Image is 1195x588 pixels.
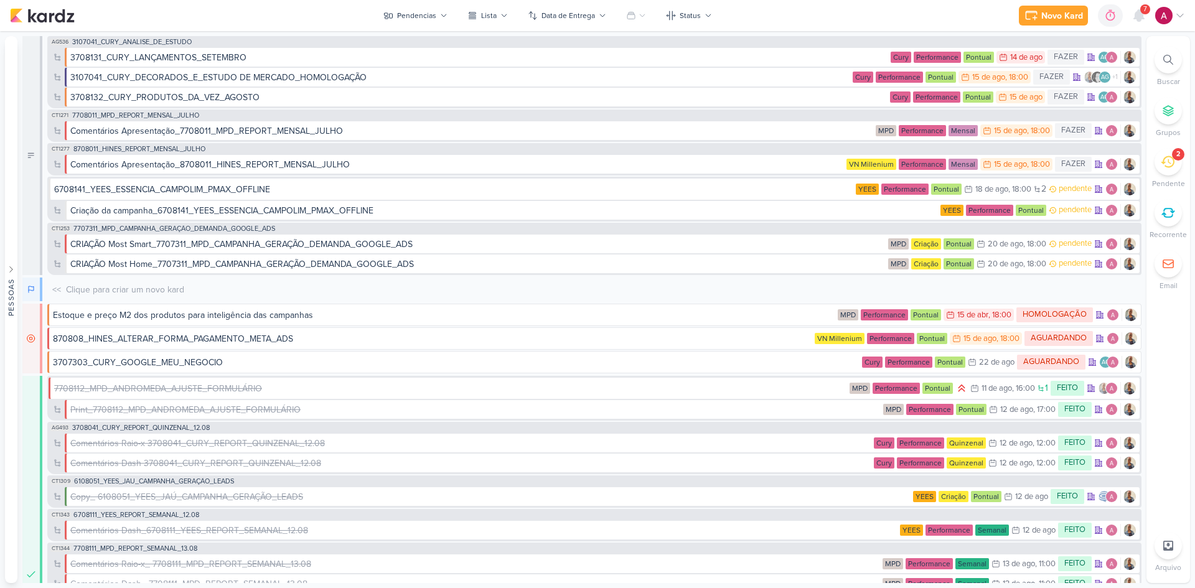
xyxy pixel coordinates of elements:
[1123,382,1136,394] img: Iara Santos
[70,490,303,503] div: Copy_ 6108051_YEES_JAÚ_CAMPANHA_GERAÇÃO_LEADS
[50,225,71,232] span: CT1253
[1123,91,1136,103] div: Responsável: Iara Santos
[926,72,956,83] div: Pontual
[963,91,993,103] div: Pontual
[1016,205,1046,216] div: Pontual
[1107,356,1119,368] img: Alessandra Gomes
[861,309,908,320] div: Performance
[1105,124,1121,137] div: Colaboradores: Alessandra Gomes
[53,332,293,345] div: 870808_HINES_ALTERAR_FORMA_PAGAMENTO_META_ADS
[1152,178,1185,189] p: Pendente
[1015,493,1048,501] div: 12 de ago
[963,52,994,63] div: Pontual
[1098,382,1110,394] img: Iara Santos
[874,457,894,469] div: Cury
[1105,258,1118,270] img: Alessandra Gomes
[70,437,871,450] div: Comentários Raio-x 3708041_CURY_REPORT_QUINZENAL_12.08
[906,558,953,569] div: Performance
[1123,71,1136,83] div: Responsável: Iara Santos
[883,558,903,569] div: MPD
[996,335,1019,343] div: , 18:00
[70,457,871,470] div: Comentários Dash 3708041_CURY_REPORT_QUINZENAL_12.08
[1125,332,1137,345] img: Iara Santos
[881,184,929,195] div: Performance
[913,491,936,502] div: YEES
[1045,384,1048,393] span: 1
[1033,439,1056,447] div: , 12:00
[1105,437,1121,449] div: Colaboradores: Alessandra Gomes
[949,159,978,170] div: Mensal
[1123,558,1136,570] div: Responsável: Iara Santos
[70,437,325,450] div: Comentários Raio-x 3708041_CURY_REPORT_QUINZENAL_12.08
[1035,580,1056,588] div: , 11:00
[1100,95,1108,101] p: AG
[53,356,860,369] div: 3707303_CURY_GOOGLE_MEU_NEGOCIO
[73,146,205,152] span: 8708011_HINES_REPORT_MENSAL_JULHO
[70,457,321,470] div: Comentários Dash 3708041_CURY_REPORT_QUINZENAL_12.08
[815,333,865,344] div: VN Millenium
[1041,9,1083,22] div: Novo Kard
[70,490,911,503] div: Copy_ 6108051_YEES_JAÚ_CAMPANHA_GERAÇÃO_LEADS
[70,71,367,84] div: 3107041_CURY_DECORADOS_E_ESTUDO DE MERCADO_HOMOLOGAÇÃO
[1105,524,1121,536] div: Colaboradores: Alessandra Gomes
[70,524,308,537] div: Comentários Dash_6708111_YEES_REPORT_SEMANAL_12.08
[1123,437,1136,449] img: Iara Santos
[70,71,850,84] div: 3107041_CURY_DECORADOS_E_ESTUDO DE MERCADO_HOMOLOGAÇÃO
[50,478,72,485] span: CT1309
[1105,183,1118,195] img: Alessandra Gomes
[949,125,978,136] div: Mensal
[22,278,42,301] div: Em Andamento
[1123,382,1136,394] div: Responsável: Iara Santos
[6,278,17,315] div: Pessoas
[1000,459,1033,467] div: 12 de ago
[1098,382,1121,394] div: Colaboradores: Iara Santos, Alessandra Gomes
[54,183,853,196] div: 6708141_YEES_ESSENCIA_CAMPOLIM_PMAX_OFFLINE
[1105,238,1118,250] img: Alessandra Gomes
[53,332,812,345] div: 870808_HINES_ALTERAR_FORMA_PAGAMENTO_META_ADS
[1058,455,1092,470] div: FEITO
[1123,457,1136,469] img: Iara Santos
[1059,183,1092,195] p: pendente
[1123,158,1136,170] img: Iara Santos
[911,238,941,250] div: Criação
[914,52,961,63] div: Performance
[1099,356,1122,368] div: Colaboradores: Aline Gimenez Graciano, Alessandra Gomes
[988,311,1011,319] div: , 18:00
[931,184,962,195] div: Pontual
[1125,309,1137,321] img: Iara Santos
[70,558,880,571] div: Comentários Raio-x_ 7708111_MPD_REPORT_SEMANAL_13.08
[1123,457,1136,469] div: Responsável: Iara Santos
[1027,161,1050,169] div: , 18:00
[1059,204,1092,217] p: pendente
[979,358,1015,366] div: 22 de ago
[1123,524,1136,536] img: Iara Santos
[50,545,71,552] span: CT1344
[1111,72,1118,82] span: +1
[70,403,301,416] div: Print_7708112_MPD_ANDROMEDA_AJUSTE_FORMULÁRIO
[853,72,873,83] div: Cury
[883,404,904,415] div: MPD
[1123,258,1136,270] div: Responsável: Iara Santos
[1105,258,1121,270] div: Colaboradores: Alessandra Gomes
[922,383,953,394] div: Pontual
[1105,158,1121,170] div: Colaboradores: Alessandra Gomes
[1033,70,1070,85] div: FAZER
[975,525,1009,536] div: Semanal
[1105,238,1121,250] div: Colaboradores: Alessandra Gomes
[72,39,192,45] span: 3107041_CURY_ANALISE_DE_ESTUDO
[1123,183,1136,195] div: Responsável: Iara Santos
[890,91,911,103] div: Cury
[876,125,896,136] div: MPD
[911,309,941,320] div: Pontual
[935,357,965,368] div: Pontual
[888,258,909,269] div: MPD
[867,333,914,344] div: Performance
[70,158,350,171] div: Comentários Apresentação_8708011_HINES_REPORT_MENSAL_JULHO
[874,437,894,449] div: Cury
[70,258,886,271] div: CRIAÇÃO Most Home_7707311_MPD_CAMPANHA_GERAÇÃO_DEMANDA_GOOGLE_ADS
[1123,124,1136,137] div: Responsável: Iara Santos
[1146,46,1190,87] li: Ctrl + F
[70,51,888,64] div: 3708131_CURY_LANÇAMENTOS_SETEMBRO
[70,51,246,64] div: 3708131_CURY_LANÇAMENTOS_SETEMBRO
[70,124,343,138] div: Comentários Apresentação_7708011_MPD_REPORT_MENSAL_JULHO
